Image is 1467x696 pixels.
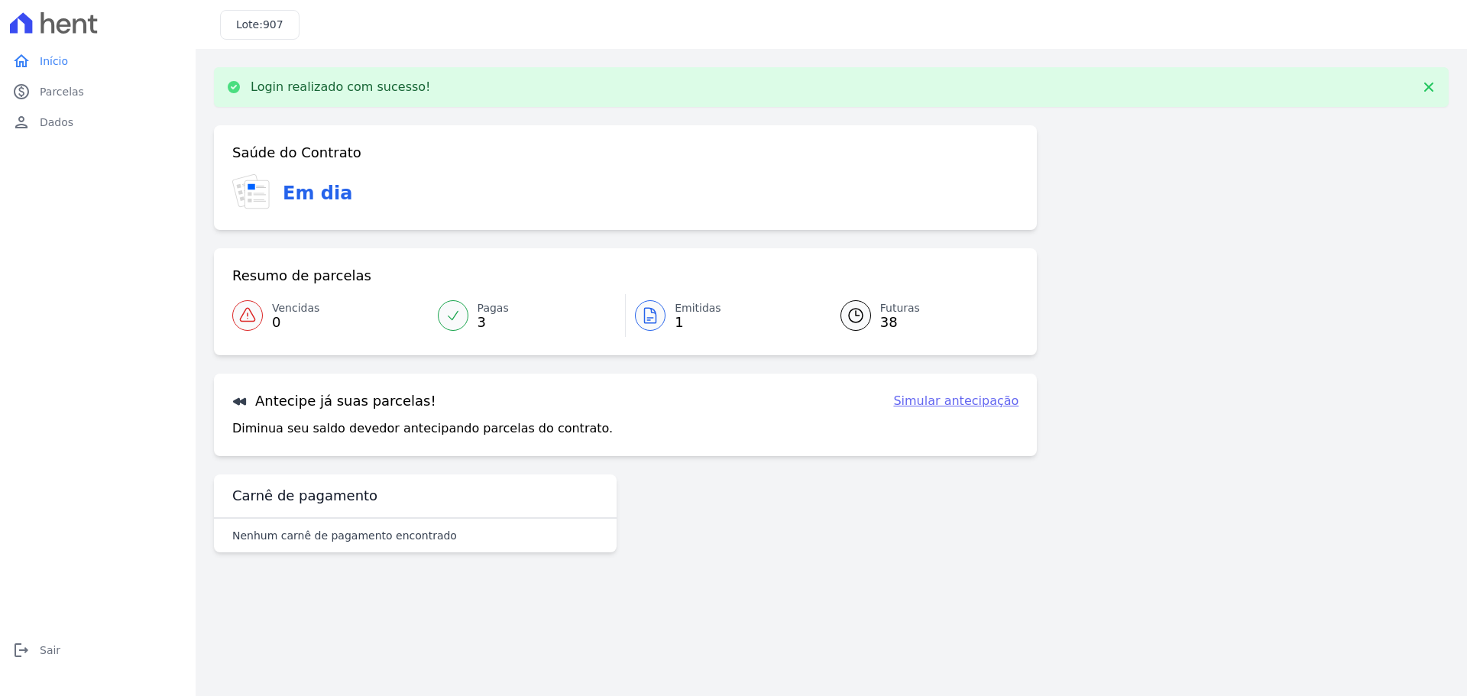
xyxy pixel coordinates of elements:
[626,294,822,337] a: Emitidas 1
[40,643,60,658] span: Sair
[880,300,920,316] span: Futuras
[12,83,31,101] i: paid
[232,144,361,162] h3: Saúde do Contrato
[272,300,319,316] span: Vencidas
[232,528,457,543] p: Nenhum carnê de pagamento encontrado
[478,300,509,316] span: Pagas
[880,316,920,329] span: 38
[232,487,377,505] h3: Carnê de pagamento
[40,53,68,69] span: Início
[675,316,721,329] span: 1
[675,300,721,316] span: Emitidas
[232,267,371,285] h3: Resumo de parcelas
[12,113,31,131] i: person
[6,76,189,107] a: paidParcelas
[263,18,283,31] span: 907
[822,294,1019,337] a: Futuras 38
[272,316,319,329] span: 0
[478,316,509,329] span: 3
[40,84,84,99] span: Parcelas
[6,46,189,76] a: homeInício
[251,79,431,95] p: Login realizado com sucesso!
[40,115,73,130] span: Dados
[232,392,436,410] h3: Antecipe já suas parcelas!
[6,635,189,665] a: logoutSair
[283,180,352,207] h3: Em dia
[232,419,613,438] p: Diminua seu saldo devedor antecipando parcelas do contrato.
[236,17,283,33] h3: Lote:
[429,294,626,337] a: Pagas 3
[6,107,189,138] a: personDados
[12,641,31,659] i: logout
[12,52,31,70] i: home
[232,294,429,337] a: Vencidas 0
[893,392,1018,410] a: Simular antecipação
